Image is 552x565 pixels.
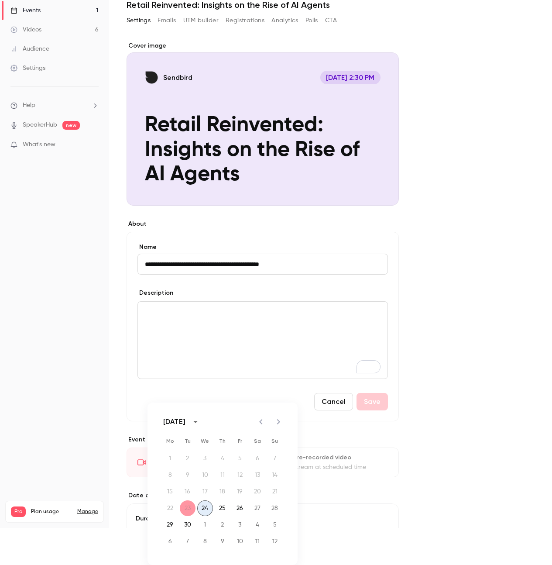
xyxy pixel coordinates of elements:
[264,448,399,477] div: Pre-recorded videoStream at scheduled time
[270,413,287,431] button: Next month
[127,220,399,228] label: About
[138,302,387,379] div: To enrich screen reader interactions, please activate Accessibility in Grammarly extension settings
[162,432,178,450] span: Monday
[183,14,219,28] button: UTM builder
[250,534,265,549] button: 11
[267,500,283,516] button: 28
[127,435,399,444] p: Event type
[197,432,213,450] span: Wednesday
[127,14,151,28] button: Settings
[88,141,99,149] iframe: Noticeable Trigger
[215,432,230,450] span: Thursday
[314,393,353,410] button: Cancel
[62,121,80,130] span: new
[10,101,99,110] li: help-dropdown-opener
[226,14,264,28] button: Registrations
[197,534,213,549] button: 8
[188,414,203,429] button: calendar view is open, switch to year view
[138,302,387,379] div: editor
[250,500,265,516] button: 27
[180,534,195,549] button: 7
[250,517,265,533] button: 4
[23,121,57,130] a: SpeakerHub
[10,6,41,15] div: Events
[134,514,391,523] label: Duration
[180,432,195,450] span: Tuesday
[137,289,173,297] label: Description
[10,25,41,34] div: Videos
[77,508,98,515] a: Manage
[325,14,337,28] button: CTA
[11,506,26,517] span: Pro
[23,101,35,110] span: Help
[232,517,248,533] button: 3
[267,534,283,549] button: 12
[163,417,185,427] div: [DATE]
[293,463,388,472] div: Stream at scheduled time
[197,517,213,533] button: 1
[127,41,399,206] section: Cover image
[267,432,283,450] span: Sunday
[271,14,298,28] button: Analytics
[137,301,388,379] section: description
[267,517,283,533] button: 5
[232,500,248,516] button: 26
[215,517,230,533] button: 2
[197,500,213,516] button: 24
[127,448,261,477] div: LiveGo live at scheduled time
[232,432,248,450] span: Friday
[180,517,195,533] button: 30
[158,14,176,28] button: Emails
[250,432,265,450] span: Saturday
[10,64,45,72] div: Settings
[293,453,388,462] div: Pre-recorded video
[305,14,318,28] button: Polls
[23,140,55,149] span: What's new
[10,45,49,53] div: Audience
[215,534,230,549] button: 9
[162,534,178,549] button: 6
[31,508,72,515] span: Plan usage
[162,517,178,533] button: 29
[232,534,248,549] button: 10
[137,243,388,251] label: Name
[127,41,399,50] label: Cover image
[127,491,399,500] label: Date and time
[215,500,230,516] button: 25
